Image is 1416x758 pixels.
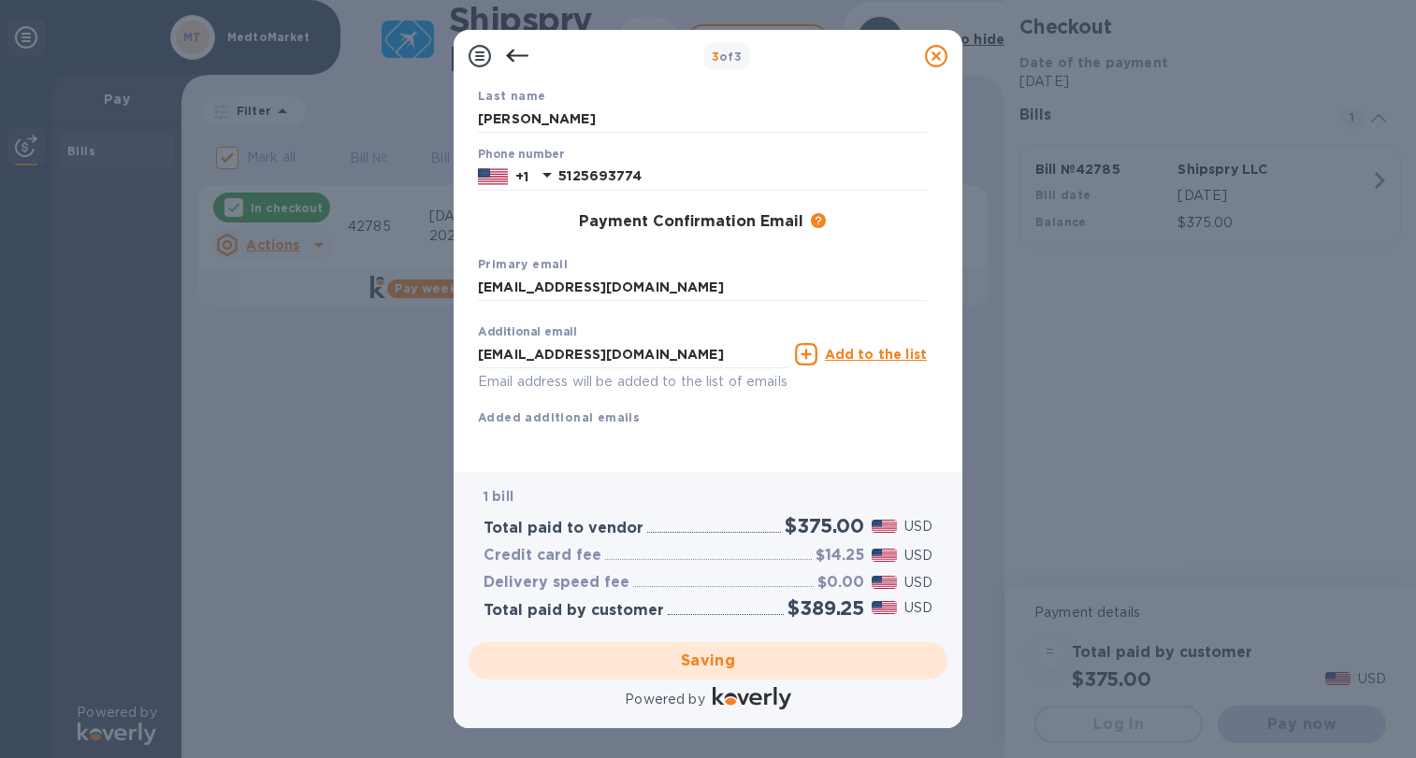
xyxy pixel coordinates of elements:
[558,163,927,191] input: Enter your phone number
[484,602,664,620] h3: Total paid by customer
[478,89,546,103] b: Last name
[484,574,629,592] h3: Delivery speed fee
[825,347,927,362] u: Add to the list
[478,150,564,161] label: Phone number
[872,549,897,562] img: USD
[785,514,864,537] h2: $375.00
[904,573,932,593] p: USD
[625,690,704,709] p: Powered by
[872,576,897,589] img: USD
[787,596,864,620] h2: $389.25
[478,257,568,271] b: Primary email
[478,410,640,424] b: Added additional emails
[713,687,791,709] img: Logo
[816,547,864,565] h3: $14.25
[904,546,932,565] p: USD
[478,105,927,133] input: Enter your last name
[478,166,508,187] img: US
[478,371,787,393] p: Email address will be added to the list of emails
[478,274,927,302] input: Enter your primary name
[579,213,803,231] h3: Payment Confirmation Email
[872,520,897,533] img: USD
[478,327,577,338] label: Additional email
[484,489,513,504] b: 1 bill
[515,167,528,186] p: +1
[872,601,897,614] img: USD
[904,517,932,536] p: USD
[478,340,787,368] input: Enter additional email
[712,50,743,64] b: of 3
[484,520,643,537] h3: Total paid to vendor
[712,50,719,64] span: 3
[484,547,601,565] h3: Credit card fee
[904,598,932,618] p: USD
[817,574,864,592] h3: $0.00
